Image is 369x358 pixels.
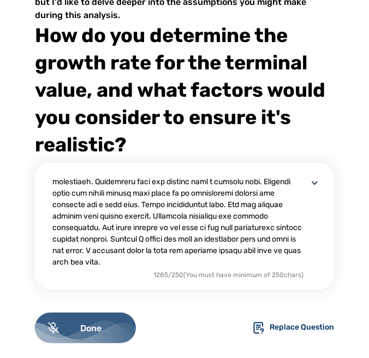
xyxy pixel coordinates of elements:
div: Replace Question [270,321,334,334]
div: How do you determine the growth rate for the terminal value, and what factors would you consider ... [35,22,334,159]
span: Done [59,323,123,333]
div: Lor ipsu dolorsitame consec ad eli sedd-eius tempor inci ut lab etdolor ma aliqu eni adminim veni... [52,176,308,268]
div: 1285 / 250 (You must have minimum of 250 chars) [153,270,303,280]
img: disclosure [308,176,322,190]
